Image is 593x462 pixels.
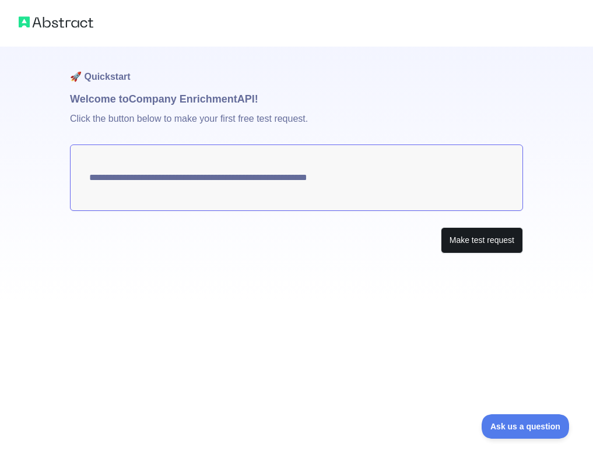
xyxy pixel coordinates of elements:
[19,14,93,30] img: Abstract logo
[441,227,523,253] button: Make test request
[70,107,523,144] p: Click the button below to make your first free test request.
[70,91,523,107] h1: Welcome to Company Enrichment API!
[70,47,523,91] h1: 🚀 Quickstart
[482,414,570,439] iframe: Toggle Customer Support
